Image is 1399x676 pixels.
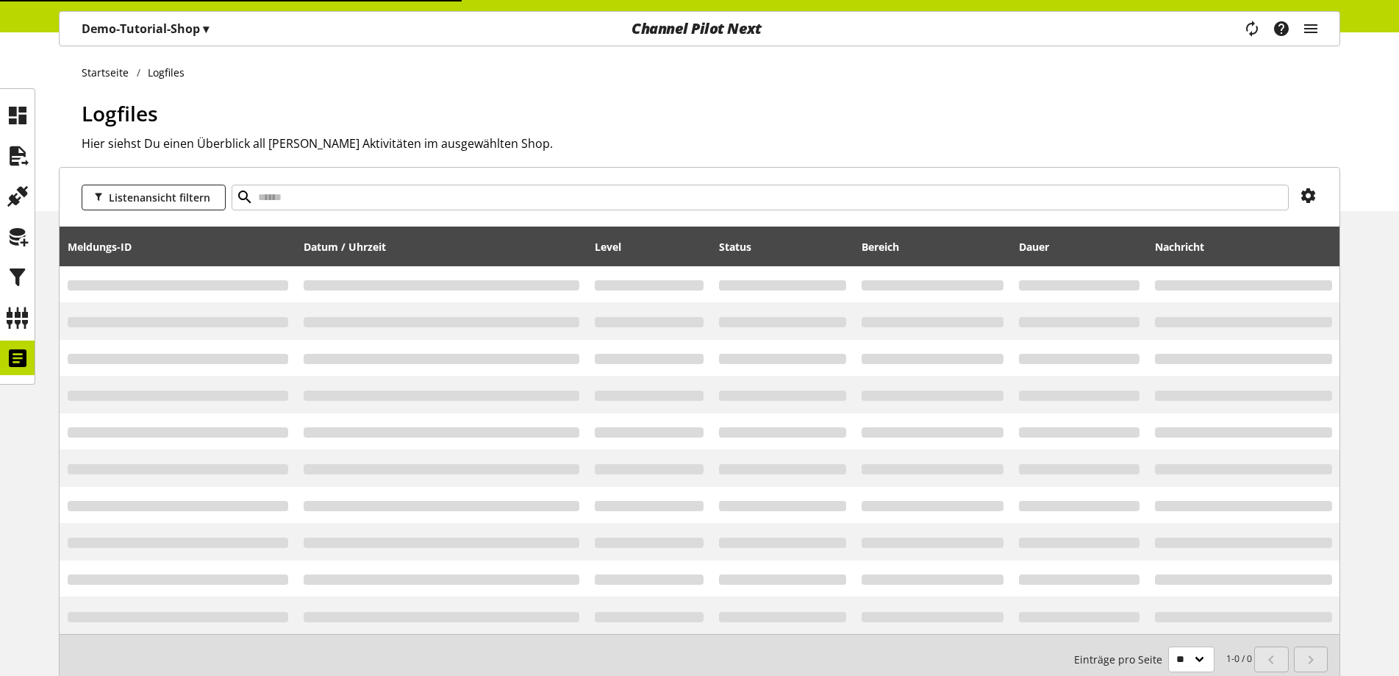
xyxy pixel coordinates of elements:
div: Dauer [1019,232,1139,261]
span: Listenansicht filtern [109,190,210,205]
span: Logfiles [82,99,158,127]
span: ▾ [203,21,209,37]
a: Startseite [82,65,137,80]
div: Datum / Uhrzeit [304,232,579,261]
small: 1-0 / 0 [1074,647,1252,672]
div: Bereich [862,232,1003,261]
h2: Hier siehst Du einen Überblick all [PERSON_NAME] Aktivitäten im ausgewählten Shop. [82,135,1340,152]
button: Listenansicht filtern [82,185,226,210]
p: Demo-Tutorial-Shop [82,20,209,38]
nav: main navigation [59,11,1340,46]
div: Nachricht [1155,232,1332,261]
div: Meldungs-ID [68,232,288,261]
div: Level [595,232,704,261]
span: Einträge pro Seite [1074,652,1168,667]
div: Status [719,232,845,261]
